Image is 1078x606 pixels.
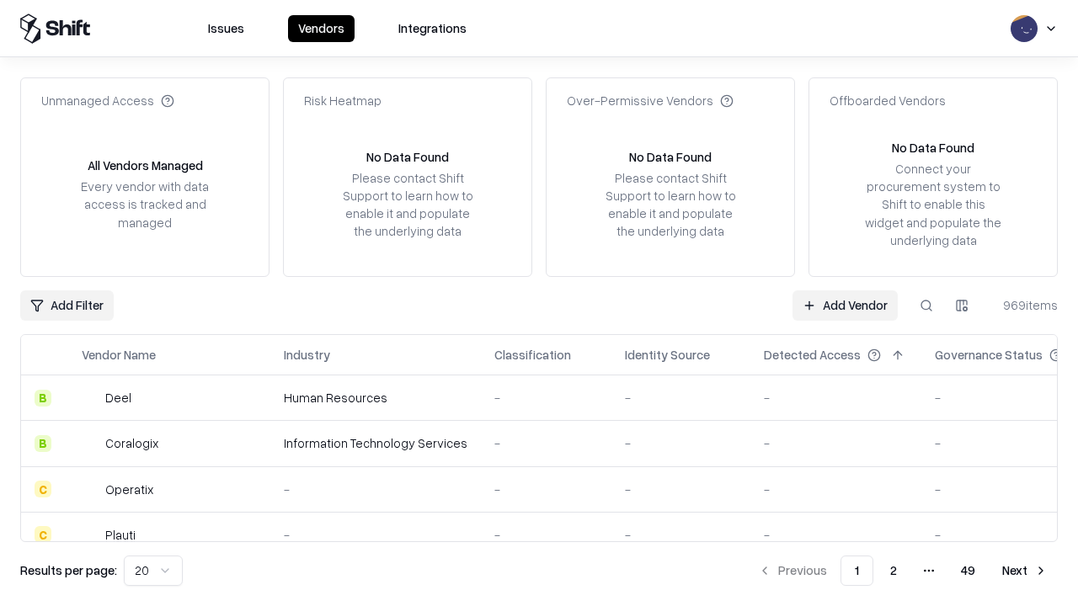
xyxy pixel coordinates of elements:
[892,139,974,157] div: No Data Found
[625,389,737,407] div: -
[284,434,467,452] div: Information Technology Services
[764,526,908,544] div: -
[494,481,598,498] div: -
[366,148,449,166] div: No Data Found
[284,526,467,544] div: -
[841,555,873,586] button: 1
[625,434,737,452] div: -
[284,389,467,407] div: Human Resources
[82,526,99,543] img: Plauti
[105,481,153,498] div: Operatix
[629,148,712,166] div: No Data Found
[600,169,740,241] div: Please contact Shift Support to learn how to enable it and populate the underlying data
[105,526,136,544] div: Plauti
[764,346,861,364] div: Detected Access
[75,178,215,231] div: Every vendor with data access is tracked and managed
[992,555,1058,586] button: Next
[567,92,734,109] div: Over-Permissive Vendors
[338,169,478,241] div: Please contact Shift Support to learn how to enable it and populate the underlying data
[105,389,131,407] div: Deel
[494,346,571,364] div: Classification
[877,555,910,586] button: 2
[41,92,174,109] div: Unmanaged Access
[198,15,254,42] button: Issues
[35,481,51,497] div: C
[764,389,908,407] div: -
[20,290,114,321] button: Add Filter
[105,434,158,452] div: Coralogix
[935,346,1043,364] div: Governance Status
[35,435,51,452] div: B
[288,15,355,42] button: Vendors
[82,390,99,407] img: Deel
[82,346,156,364] div: Vendor Name
[20,561,117,579] p: Results per page:
[284,481,467,498] div: -
[764,434,908,452] div: -
[748,555,1058,586] nav: pagination
[625,526,737,544] div: -
[990,296,1058,314] div: 969 items
[82,481,99,497] img: Operatix
[82,435,99,452] img: Coralogix
[35,526,51,543] div: C
[35,390,51,407] div: B
[494,434,598,452] div: -
[625,481,737,498] div: -
[625,346,710,364] div: Identity Source
[284,346,330,364] div: Industry
[947,555,989,586] button: 49
[304,92,382,109] div: Risk Heatmap
[88,157,203,174] div: All Vendors Managed
[792,290,898,321] a: Add Vendor
[494,389,598,407] div: -
[494,526,598,544] div: -
[863,160,1003,249] div: Connect your procurement system to Shift to enable this widget and populate the underlying data
[764,481,908,498] div: -
[830,92,946,109] div: Offboarded Vendors
[388,15,477,42] button: Integrations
